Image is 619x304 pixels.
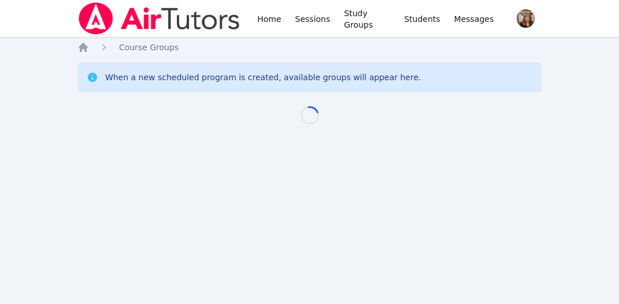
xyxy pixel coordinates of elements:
a: Course Groups [119,42,179,53]
span: Course Groups [119,43,179,52]
nav: Breadcrumb [77,42,542,53]
span: Messages [454,13,494,25]
img: Air Tutors [77,2,241,35]
div: When a new scheduled program is created, available groups will appear here. [105,72,421,83]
